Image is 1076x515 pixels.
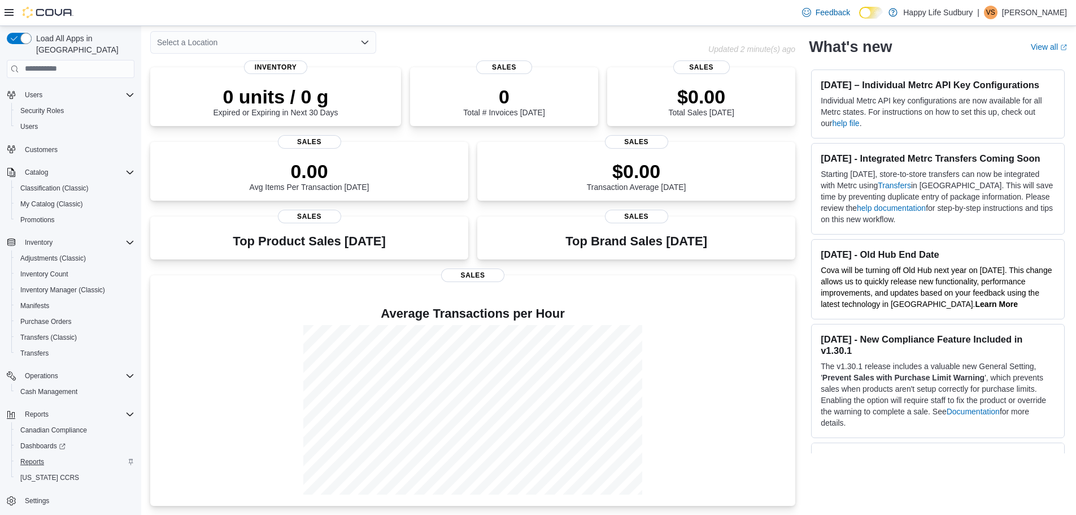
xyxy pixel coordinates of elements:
[20,106,64,115] span: Security Roles
[821,79,1055,90] h3: [DATE] – Individual Metrc API Key Configurations
[11,298,139,314] button: Manifests
[16,439,70,453] a: Dashboards
[2,165,139,180] button: Catalog
[11,180,139,196] button: Classification (Classic)
[821,168,1055,225] p: Starting [DATE], store-to-store transfers can now be integrated with Metrc using in [GEOGRAPHIC_D...
[2,368,139,384] button: Operations
[673,60,730,74] span: Sales
[278,135,341,149] span: Sales
[25,371,58,380] span: Operations
[250,160,369,183] p: 0.00
[16,347,134,360] span: Transfers
[11,282,139,298] button: Inventory Manager (Classic)
[16,331,134,344] span: Transfers (Classic)
[20,426,87,435] span: Canadian Compliance
[16,120,134,133] span: Users
[20,408,134,421] span: Reports
[25,238,53,247] span: Inventory
[11,470,139,486] button: [US_STATE] CCRS
[16,455,134,469] span: Reports
[16,181,93,195] a: Classification (Classic)
[903,6,973,19] p: Happy Life Sudbury
[20,457,44,466] span: Reports
[11,384,139,400] button: Cash Management
[463,85,544,108] p: 0
[16,315,76,328] a: Purchase Orders
[2,141,139,158] button: Customers
[821,266,1052,309] span: Cova will be turning off Old Hub next year on [DATE]. This change allows us to quickly release ne...
[878,181,911,190] a: Transfers
[984,6,997,19] div: Victoria Suotaila
[16,213,59,227] a: Promotions
[20,317,72,326] span: Purchase Orders
[16,104,134,118] span: Security Roles
[16,385,134,399] span: Cash Management
[441,269,504,282] span: Sales
[159,307,786,321] h4: Average Transactions per Hour
[16,252,90,265] a: Adjustments (Classic)
[16,299,134,313] span: Manifests
[20,387,77,396] span: Cash Management
[11,454,139,470] button: Reports
[587,160,686,192] div: Transaction Average [DATE]
[20,236,57,249] button: Inventory
[20,473,79,482] span: [US_STATE] CCRS
[214,85,338,117] div: Expired or Expiring in Next 30 Days
[32,33,134,55] span: Load All Apps in [GEOGRAPHIC_DATA]
[20,349,49,358] span: Transfers
[476,60,533,74] span: Sales
[23,7,73,18] img: Cova
[986,6,995,19] span: VS
[16,423,92,437] a: Canadian Compliance
[1031,42,1067,51] a: View allExternal link
[20,184,89,193] span: Classification (Classic)
[25,168,48,177] span: Catalog
[25,496,49,505] span: Settings
[25,410,49,419] span: Reports
[16,104,68,118] a: Security Roles
[16,267,73,281] a: Inventory Count
[809,38,892,56] h2: What's new
[605,210,668,223] span: Sales
[977,6,979,19] p: |
[16,315,134,328] span: Purchase Orders
[20,254,86,263] span: Adjustments (Classic)
[20,369,134,383] span: Operations
[1002,6,1067,19] p: [PERSON_NAME]
[821,249,1055,260] h3: [DATE] - Old Hub End Date
[360,38,369,47] button: Open list of options
[668,85,734,108] p: $0.00
[20,285,105,295] span: Inventory Manager (Classic)
[20,236,134,249] span: Inventory
[11,250,139,266] button: Adjustments (Classic)
[20,215,55,224] span: Promotions
[11,212,139,228] button: Promotions
[1060,44,1067,51] svg: External link
[668,85,734,117] div: Total Sales [DATE]
[16,197,88,211] a: My Catalog (Classic)
[16,385,82,399] a: Cash Management
[20,369,63,383] button: Operations
[20,166,53,179] button: Catalog
[2,87,139,103] button: Users
[463,85,544,117] div: Total # Invoices [DATE]
[11,196,139,212] button: My Catalog (Classic)
[2,406,139,422] button: Reports
[587,160,686,183] p: $0.00
[20,494,134,508] span: Settings
[16,347,53,360] a: Transfers
[821,361,1055,429] p: The v1.30.1 release includes a valuable new General Setting, ' ', which prevents sales when produ...
[822,373,984,382] strong: Prevent Sales with Purchase Limit Warning
[975,300,1018,309] a: Learn More
[11,266,139,282] button: Inventory Count
[605,135,668,149] span: Sales
[16,283,134,297] span: Inventory Manager (Classic)
[11,103,139,119] button: Security Roles
[250,160,369,192] div: Avg Items Per Transaction [DATE]
[857,204,926,213] a: help documentation
[565,235,707,248] h3: Top Brand Sales [DATE]
[859,7,883,19] input: Dark Mode
[20,88,134,102] span: Users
